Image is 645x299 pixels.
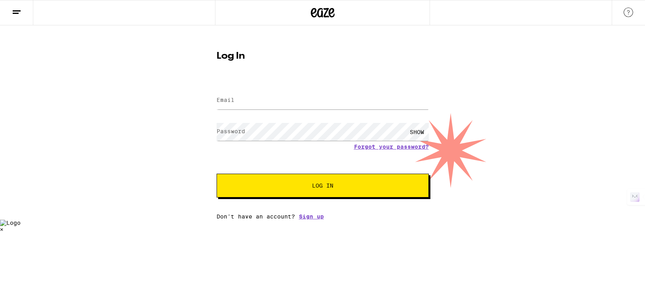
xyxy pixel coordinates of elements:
[299,213,324,220] a: Sign up
[217,52,429,61] h1: Log In
[217,213,429,220] div: Don't have an account?
[405,123,429,141] div: SHOW
[354,144,429,150] a: Forgot your password?
[217,97,234,103] label: Email
[217,174,429,197] button: Log In
[312,183,333,188] span: Log In
[217,92,429,109] input: Email
[217,128,245,134] label: Password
